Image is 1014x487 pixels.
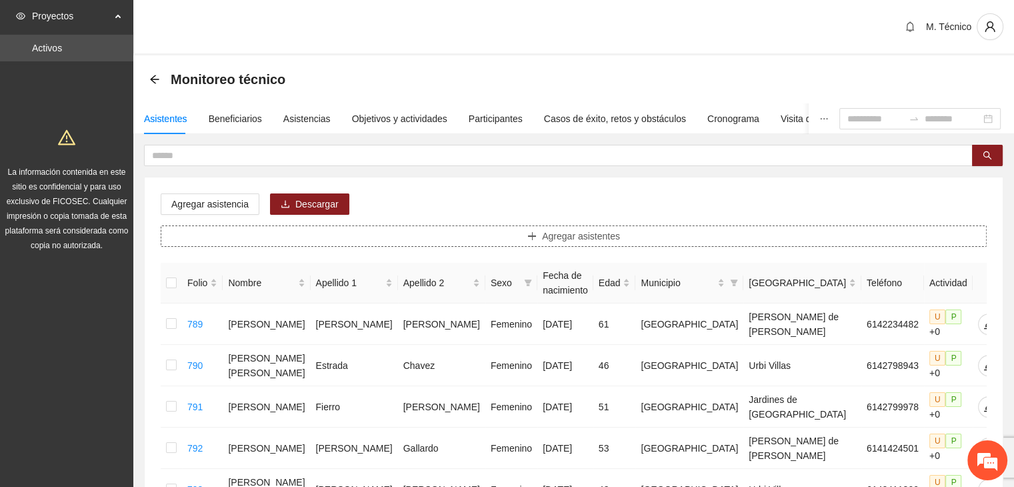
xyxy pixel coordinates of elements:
[972,145,1003,166] button: search
[641,276,715,290] span: Municipio
[635,263,743,304] th: Municipio
[593,263,636,304] th: Edad
[593,428,636,469] td: 53
[485,345,537,386] td: Femenino
[977,13,1003,40] button: user
[209,111,262,126] div: Beneficiarios
[979,319,999,330] span: edit
[635,386,743,428] td: [GEOGRAPHIC_DATA]
[537,304,593,345] td: [DATE]
[945,392,961,407] span: P
[398,386,485,428] td: [PERSON_NAME]
[926,21,971,32] span: M. Técnico
[743,345,861,386] td: Urbi Villas
[223,428,310,469] td: [PERSON_NAME]
[861,386,924,428] td: 6142799978
[295,197,339,211] span: Descargar
[899,16,921,37] button: bell
[77,164,184,299] span: Estamos en línea.
[58,129,75,146] span: warning
[316,276,383,290] span: Apellido 1
[593,386,636,428] td: 51
[16,11,25,21] span: eye
[537,386,593,428] td: [DATE]
[743,428,861,469] td: [PERSON_NAME] de [PERSON_NAME]
[149,74,160,85] div: Back
[228,276,295,290] span: Nombre
[979,402,999,412] span: edit
[521,273,535,293] span: filter
[219,7,251,39] div: Minimizar ventana de chat en vivo
[524,279,532,287] span: filter
[270,193,349,215] button: downloadDescargar
[809,103,839,134] button: ellipsis
[161,225,987,247] button: plusAgregar asistentes
[281,199,290,210] span: download
[727,273,741,293] span: filter
[283,111,331,126] div: Asistencias
[781,111,905,126] div: Visita de campo y entregables
[398,304,485,345] td: [PERSON_NAME]
[929,310,946,324] span: U
[223,386,310,428] td: [PERSON_NAME]
[977,21,1003,33] span: user
[187,443,203,454] a: 792
[861,304,924,345] td: 6142234482
[187,360,203,371] a: 790
[593,345,636,386] td: 46
[743,263,861,304] th: Colonia
[861,263,924,304] th: Teléfono
[187,319,203,330] a: 789
[161,193,259,215] button: Agregar asistencia
[32,3,111,29] span: Proyectos
[707,111,759,126] div: Cronograma
[537,428,593,469] td: [DATE]
[7,336,254,383] textarea: Escriba su mensaje y pulse “Intro”
[730,279,738,287] span: filter
[398,263,485,304] th: Apellido 2
[149,74,160,85] span: arrow-left
[749,276,846,290] span: [GEOGRAPHIC_DATA]
[929,351,946,366] span: U
[599,276,621,290] span: Edad
[544,111,686,126] div: Casos de éxito, retos y obstáculos
[861,345,924,386] td: 6142798943
[593,304,636,345] td: 61
[929,392,946,407] span: U
[485,428,537,469] td: Femenino
[945,351,961,366] span: P
[527,231,537,242] span: plus
[469,111,523,126] div: Participantes
[311,263,398,304] th: Apellido 1
[311,428,398,469] td: [PERSON_NAME]
[398,428,485,469] td: Gallardo
[69,68,224,85] div: Chatee con nosotros ahora
[485,304,537,345] td: Femenino
[909,113,919,124] span: to
[929,434,946,448] span: U
[352,111,447,126] div: Objetivos y actividades
[635,428,743,469] td: [GEOGRAPHIC_DATA]
[978,314,999,335] button: edit
[978,396,999,418] button: edit
[223,345,310,386] td: [PERSON_NAME] [PERSON_NAME]
[223,304,310,345] td: [PERSON_NAME]
[983,151,992,161] span: search
[187,402,203,412] a: 791
[32,43,62,53] a: Activos
[403,276,470,290] span: Apellido 2
[861,428,924,469] td: 6141424501
[900,21,920,32] span: bell
[909,113,919,124] span: swap-right
[537,263,593,304] th: Fecha de nacimiento
[924,386,973,428] td: +0
[743,304,861,345] td: [PERSON_NAME] de [PERSON_NAME]
[979,360,999,371] span: edit
[187,276,207,290] span: Folio
[743,386,861,428] td: Jardines de [GEOGRAPHIC_DATA]
[537,345,593,386] td: [DATE]
[311,304,398,345] td: [PERSON_NAME]
[223,263,310,304] th: Nombre
[5,167,129,250] span: La información contenida en este sitio es confidencial y para uso exclusivo de FICOSEC. Cualquier...
[542,229,620,243] span: Agregar asistentes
